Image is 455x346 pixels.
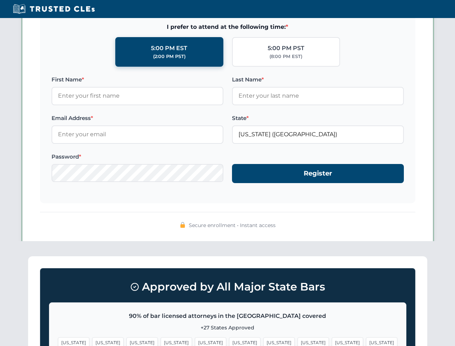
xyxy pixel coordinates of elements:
[52,125,223,143] input: Enter your email
[232,75,404,84] label: Last Name
[268,44,304,53] div: 5:00 PM PST
[232,164,404,183] button: Register
[58,324,397,332] p: +27 States Approved
[11,4,97,14] img: Trusted CLEs
[58,311,397,321] p: 90% of bar licensed attorneys in the [GEOGRAPHIC_DATA] covered
[52,75,223,84] label: First Name
[52,152,223,161] label: Password
[180,222,186,228] img: 🔒
[232,125,404,143] input: Florida (FL)
[151,44,187,53] div: 5:00 PM EST
[232,87,404,105] input: Enter your last name
[269,53,302,60] div: (8:00 PM EST)
[49,277,406,297] h3: Approved by All Major State Bars
[52,22,404,32] span: I prefer to attend at the following time:
[52,114,223,123] label: Email Address
[52,87,223,105] input: Enter your first name
[153,53,186,60] div: (2:00 PM PST)
[189,221,276,229] span: Secure enrollment • Instant access
[232,114,404,123] label: State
